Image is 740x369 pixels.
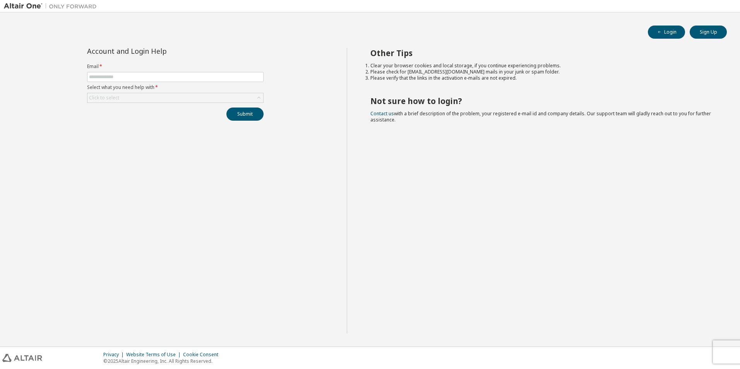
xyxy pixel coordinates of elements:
[370,110,711,123] span: with a brief description of the problem, your registered e-mail id and company details. Our suppo...
[370,69,713,75] li: Please check for [EMAIL_ADDRESS][DOMAIN_NAME] mails in your junk or spam folder.
[89,95,119,101] div: Click to select
[103,358,223,364] p: © 2025 Altair Engineering, Inc. All Rights Reserved.
[87,48,228,54] div: Account and Login Help
[103,352,126,358] div: Privacy
[87,63,264,70] label: Email
[690,26,727,39] button: Sign Up
[370,110,394,117] a: Contact us
[226,108,264,121] button: Submit
[370,96,713,106] h2: Not sure how to login?
[370,63,713,69] li: Clear your browser cookies and local storage, if you continue experiencing problems.
[648,26,685,39] button: Login
[4,2,101,10] img: Altair One
[87,84,264,91] label: Select what you need help with
[370,48,713,58] h2: Other Tips
[87,93,263,102] div: Click to select
[370,75,713,81] li: Please verify that the links in the activation e-mails are not expired.
[183,352,223,358] div: Cookie Consent
[2,354,42,362] img: altair_logo.svg
[126,352,183,358] div: Website Terms of Use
